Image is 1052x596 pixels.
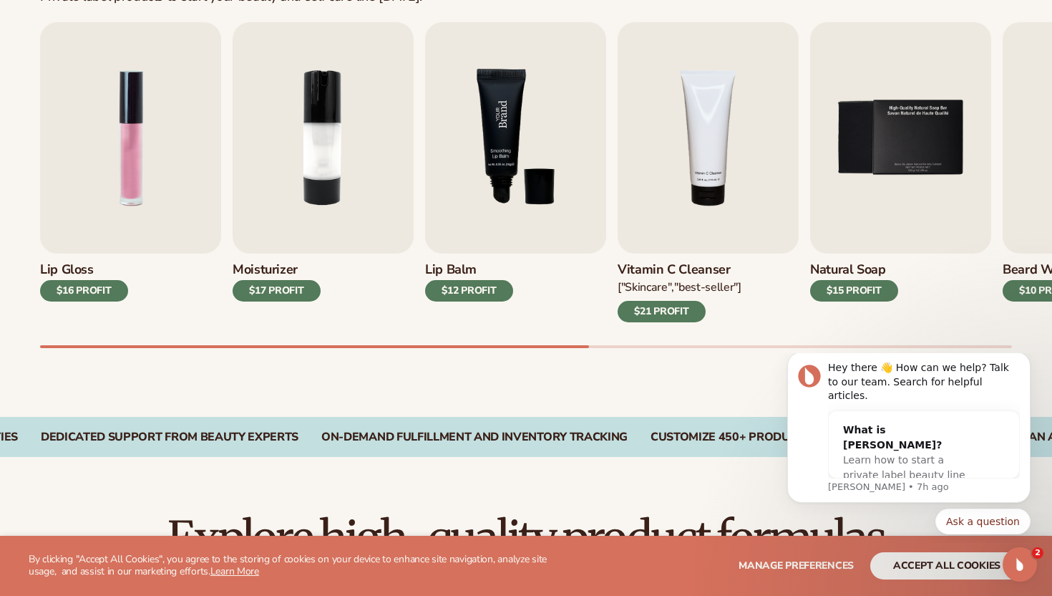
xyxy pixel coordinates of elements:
[651,431,812,444] div: CUSTOMIZE 450+ PRODUCTS
[618,262,741,278] h3: Vitamin C Cleanser
[425,22,606,322] a: 3 / 9
[210,564,259,578] a: Learn More
[41,431,298,444] div: Dedicated Support From Beauty Experts
[618,22,799,322] a: 4 / 9
[739,552,854,580] button: Manage preferences
[40,22,221,322] a: 1 / 9
[425,280,513,302] div: $12 PROFIT
[32,11,55,34] img: Profile image for Lee
[233,22,414,322] a: 2 / 9
[766,353,1052,543] iframe: Intercom notifications message
[77,69,210,100] div: What is [PERSON_NAME]?
[233,280,321,302] div: $17 PROFIT
[77,101,200,143] span: Learn how to start a private label beauty line with [PERSON_NAME]
[810,262,898,278] h3: Natural Soap
[29,554,559,578] p: By clicking "Accept All Cookies", you agree to the storing of cookies on your device to enhance s...
[62,8,254,50] div: Hey there 👋 How can we help? Talk to our team. Search for helpful articles.
[321,431,628,444] div: On-Demand Fulfillment and Inventory Tracking
[425,262,513,278] h3: Lip Balm
[40,280,128,302] div: $16 PROFIT
[810,22,991,322] a: 5 / 9
[21,155,265,181] div: Quick reply options
[62,8,254,125] div: Message content
[62,128,254,140] p: Message from Lee, sent 7h ago
[810,280,898,302] div: $15 PROFIT
[233,262,321,278] h3: Moisturizer
[40,262,128,278] h3: Lip Gloss
[739,559,854,572] span: Manage preferences
[425,22,606,254] img: Shopify Image 7
[1032,547,1043,559] span: 2
[618,280,741,295] div: ["Skincare","Best-seller"]
[40,514,1012,562] h2: Explore high-quality product formulas
[63,58,225,156] div: What is [PERSON_NAME]?Learn how to start a private label beauty line with [PERSON_NAME]
[1003,547,1037,582] iframe: Intercom live chat
[618,301,706,322] div: $21 PROFIT
[170,155,265,181] button: Quick reply: Ask a question
[870,552,1023,580] button: accept all cookies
